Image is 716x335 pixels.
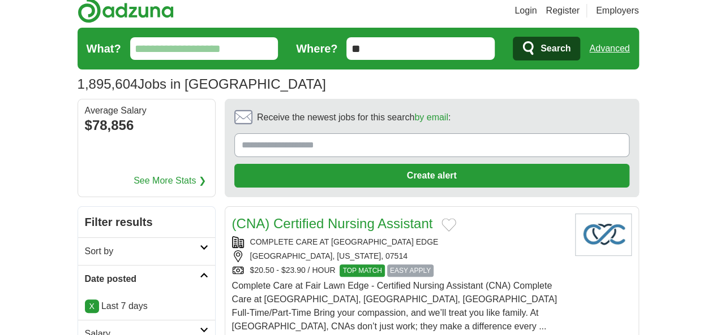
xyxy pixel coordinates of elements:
img: Company logo [575,214,632,256]
span: Complete Care at Fair Lawn Edge - Certified Nursing Assistant (CNA) Complete Care at [GEOGRAPHIC_... [232,281,557,331]
div: [GEOGRAPHIC_DATA], [US_STATE], 07514 [232,250,566,262]
span: TOP MATCH [340,264,384,277]
span: Receive the newest jobs for this search : [257,111,451,124]
a: Login [515,4,537,18]
button: Add to favorite jobs [441,218,456,232]
p: Last 7 days [85,299,208,313]
h2: Filter results [78,207,215,237]
a: X [85,299,99,313]
div: COMPLETE CARE AT [GEOGRAPHIC_DATA] EDGE [232,236,566,248]
div: $78,856 [85,115,208,136]
label: Where? [296,40,337,57]
button: Search [513,37,580,60]
span: 1,895,604 [78,74,138,94]
a: Register [546,4,580,18]
a: Sort by [78,237,215,265]
span: EASY APPLY [387,264,434,277]
h1: Jobs in [GEOGRAPHIC_DATA] [78,76,326,92]
label: What? [87,40,121,57]
a: Date posted [78,265,215,293]
div: Average Salary [85,106,208,115]
span: Search [541,37,571,60]
button: Create alert [234,164,629,188]
div: $20.50 - $23.90 / HOUR [232,264,566,277]
a: by email [414,112,448,122]
h2: Date posted [85,272,200,286]
a: Advanced [589,37,629,60]
a: Employers [596,4,639,18]
a: See More Stats ❯ [134,174,206,188]
a: (CNA) Certified Nursing Assistant [232,216,433,231]
h2: Sort by [85,245,200,258]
